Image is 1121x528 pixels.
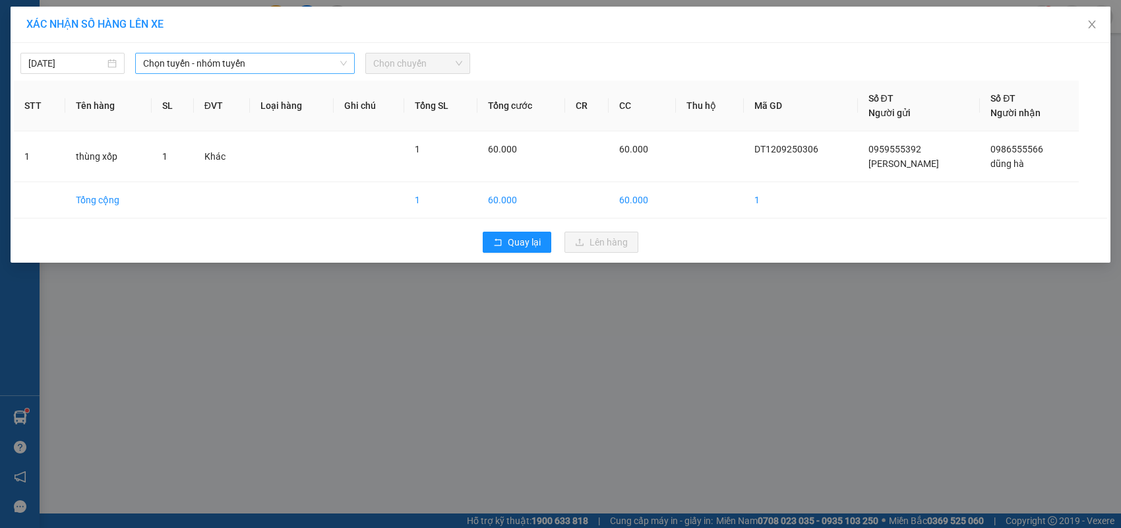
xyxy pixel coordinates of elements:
[1074,7,1110,44] button: Close
[990,108,1041,118] span: Người nhận
[9,57,123,104] span: Chuyển phát nhanh: [GEOGRAPHIC_DATA] - [GEOGRAPHIC_DATA]
[990,144,1043,154] span: 0986555566
[619,144,648,154] span: 60.000
[868,144,921,154] span: 0959555392
[143,53,347,73] span: Chọn tuyến - nhóm tuyến
[26,18,164,30] span: XÁC NHẬN SỐ HÀNG LÊN XE
[868,93,894,104] span: Số ĐT
[488,144,517,154] span: 60.000
[28,56,105,71] input: 12/09/2025
[477,182,564,218] td: 60.000
[65,182,152,218] td: Tổng cộng
[990,93,1015,104] span: Số ĐT
[124,88,202,102] span: DT1209250306
[868,158,939,169] span: [PERSON_NAME]
[565,81,609,131] th: CR
[162,151,167,162] span: 1
[373,53,462,73] span: Chọn chuyến
[152,81,194,131] th: SL
[676,81,744,131] th: Thu hộ
[744,81,857,131] th: Mã GD
[250,81,334,131] th: Loại hàng
[65,131,152,182] td: thùng xốp
[65,81,152,131] th: Tên hàng
[14,81,65,131] th: STT
[194,81,251,131] th: ĐVT
[990,158,1024,169] span: dũng hà
[493,238,502,248] span: rollback
[194,131,251,182] td: Khác
[1087,19,1097,30] span: close
[334,81,404,131] th: Ghi chú
[477,81,564,131] th: Tổng cước
[404,81,477,131] th: Tổng SL
[744,182,857,218] td: 1
[404,182,477,218] td: 1
[508,235,541,249] span: Quay lại
[754,144,818,154] span: DT1209250306
[12,11,119,53] strong: CÔNG TY TNHH DỊCH VỤ DU LỊCH THỜI ĐẠI
[868,108,911,118] span: Người gửi
[609,182,676,218] td: 60.000
[340,59,348,67] span: down
[415,144,420,154] span: 1
[5,47,7,114] img: logo
[609,81,676,131] th: CC
[483,232,551,253] button: rollbackQuay lại
[14,131,65,182] td: 1
[564,232,638,253] button: uploadLên hàng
